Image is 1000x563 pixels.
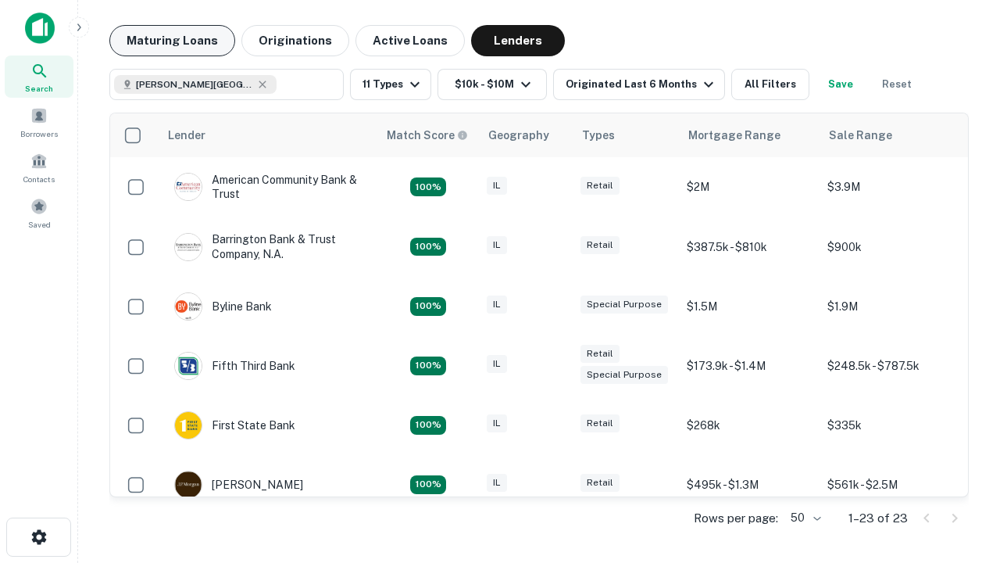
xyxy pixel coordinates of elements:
div: Capitalize uses an advanced AI algorithm to match your search with the best lender. The match sco... [387,127,468,144]
th: Mortgage Range [679,113,820,157]
td: $335k [820,396,960,455]
div: Matching Properties: 3, hasApolloMatch: undefined [410,475,446,494]
th: Types [573,113,679,157]
td: $1.9M [820,277,960,336]
div: Lender [168,126,205,145]
div: Special Purpose [580,296,668,314]
td: $387.5k - $810k [679,217,820,276]
p: 1–23 of 23 [848,509,908,528]
div: Matching Properties: 3, hasApolloMatch: undefined [410,238,446,256]
td: $173.9k - $1.4M [679,336,820,396]
div: Byline Bank [174,292,272,321]
img: picture [175,412,202,439]
button: Reset [872,69,922,100]
div: [PERSON_NAME] [174,471,303,499]
th: Geography [479,113,573,157]
img: picture [175,472,202,498]
div: IL [487,474,507,492]
img: picture [175,293,202,320]
div: Types [582,126,615,145]
td: $248.5k - $787.5k [820,336,960,396]
span: Contacts [23,173,55,185]
button: Active Loans [355,25,465,56]
div: Retail [580,236,620,254]
img: picture [175,353,202,379]
button: Save your search to get updates of matches that match your search criteria. [816,69,866,100]
div: IL [487,296,507,314]
div: 50 [784,507,823,529]
div: Sale Range [829,126,892,145]
div: Matching Properties: 2, hasApolloMatch: undefined [410,178,446,196]
img: picture [175,234,202,260]
div: Special Purpose [580,366,668,384]
td: $2M [679,157,820,217]
a: Borrowers [5,101,73,143]
iframe: Chat Widget [922,388,1000,463]
th: Capitalize uses an advanced AI algorithm to match your search with the best lender. The match sco... [377,113,479,157]
span: [PERSON_NAME][GEOGRAPHIC_DATA], [GEOGRAPHIC_DATA] [136,77,253,91]
button: $10k - $10M [437,69,547,100]
div: Fifth Third Bank [174,352,295,380]
div: Retail [580,345,620,363]
td: $1.5M [679,277,820,336]
div: Retail [580,177,620,195]
div: First State Bank [174,411,295,439]
img: capitalize-icon.png [25,13,55,44]
td: $495k - $1.3M [679,455,820,515]
button: Originations [241,25,349,56]
div: Matching Properties: 2, hasApolloMatch: undefined [410,297,446,316]
div: Mortgage Range [688,126,780,145]
td: $561k - $2.5M [820,455,960,515]
div: IL [487,236,507,254]
td: $268k [679,396,820,455]
td: $900k [820,217,960,276]
div: Retail [580,474,620,492]
span: Saved [28,218,51,231]
div: IL [487,414,507,432]
p: Rows per page: [694,509,778,528]
button: Maturing Loans [109,25,235,56]
th: Lender [159,113,377,157]
div: Originated Last 6 Months [566,75,718,94]
div: IL [487,355,507,373]
span: Search [25,82,53,95]
th: Sale Range [820,113,960,157]
div: American Community Bank & Trust [174,173,362,201]
td: $3.9M [820,157,960,217]
a: Contacts [5,146,73,188]
div: Barrington Bank & Trust Company, N.a. [174,232,362,260]
div: IL [487,177,507,195]
div: Geography [488,126,549,145]
a: Saved [5,192,73,234]
span: Borrowers [20,127,58,140]
button: All Filters [731,69,809,100]
button: Originated Last 6 Months [553,69,725,100]
button: Lenders [471,25,565,56]
h6: Match Score [387,127,465,144]
img: picture [175,174,202,200]
a: Search [5,56,73,98]
div: Matching Properties: 2, hasApolloMatch: undefined [410,357,446,375]
button: 11 Types [350,69,431,100]
div: Retail [580,414,620,432]
div: Matching Properties: 2, hasApolloMatch: undefined [410,416,446,435]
